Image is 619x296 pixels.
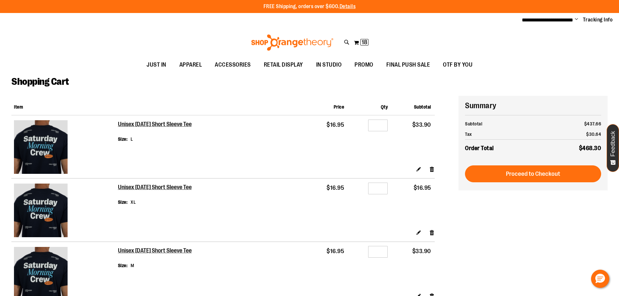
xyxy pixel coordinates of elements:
[14,184,115,239] a: Unisex Saturday Short Sleeve Tee
[465,143,494,153] strong: Order Total
[381,104,388,109] span: Qty
[465,100,601,111] h2: Summary
[131,136,133,142] dd: L
[327,122,344,128] span: $16.95
[465,119,545,129] th: Subtotal
[429,229,435,236] a: Remove item
[412,248,431,254] span: $33.90
[355,58,373,72] span: PROMO
[147,58,166,72] span: JUST IN
[348,58,380,72] a: PROMO
[429,166,435,173] a: Remove item
[412,122,431,128] span: $33.90
[380,58,437,72] a: FINAL PUSH SALE
[118,184,192,191] a: Unisex [DATE] Short Sleeve Tee
[610,131,616,157] span: Feedback
[118,121,192,128] a: Unisex [DATE] Short Sleeve Tee
[443,58,472,72] span: OTF BY YOU
[14,104,23,109] span: Item
[118,199,128,205] dt: Size
[334,104,344,109] span: Price
[131,199,136,205] dd: XL
[140,58,173,72] a: JUST IN
[215,58,251,72] span: ACCESSORIES
[14,120,115,175] a: Unisex Saturday Short Sleeve Tee
[575,17,578,23] button: Account menu
[14,120,68,174] img: Unisex Saturday Short Sleeve Tee
[14,184,68,237] img: Unisex Saturday Short Sleeve Tee
[583,16,613,23] a: Tracking Info
[607,124,619,172] button: Feedback - Show survey
[179,58,202,72] span: APPAREL
[208,58,257,72] a: ACCESSORIES
[118,136,128,142] dt: Size
[414,104,431,109] span: Subtotal
[11,76,69,87] span: Shopping Cart
[257,58,310,72] a: RETAIL DISPLAY
[264,3,356,10] p: FREE Shipping, orders over $600.
[506,170,560,177] span: Proceed to Checkout
[340,4,356,9] a: Details
[250,34,334,51] img: Shop Orangetheory
[465,129,545,140] th: Tax
[436,58,479,72] a: OTF BY YOU
[414,185,431,191] span: $16.95
[584,121,601,126] span: $437.66
[362,39,367,45] span: 18
[173,58,209,72] a: APPAREL
[591,270,609,288] button: Hello, have a question? Let’s chat.
[118,247,192,254] a: Unisex [DATE] Short Sleeve Tee
[327,248,344,254] span: $16.95
[264,58,303,72] span: RETAIL DISPLAY
[579,145,601,151] span: $468.30
[327,185,344,191] span: $16.95
[465,165,601,182] button: Proceed to Checkout
[386,58,430,72] span: FINAL PUSH SALE
[316,58,342,72] span: IN STUDIO
[310,58,348,72] a: IN STUDIO
[118,262,128,269] dt: Size
[131,262,134,269] dd: M
[586,132,601,137] span: $30.64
